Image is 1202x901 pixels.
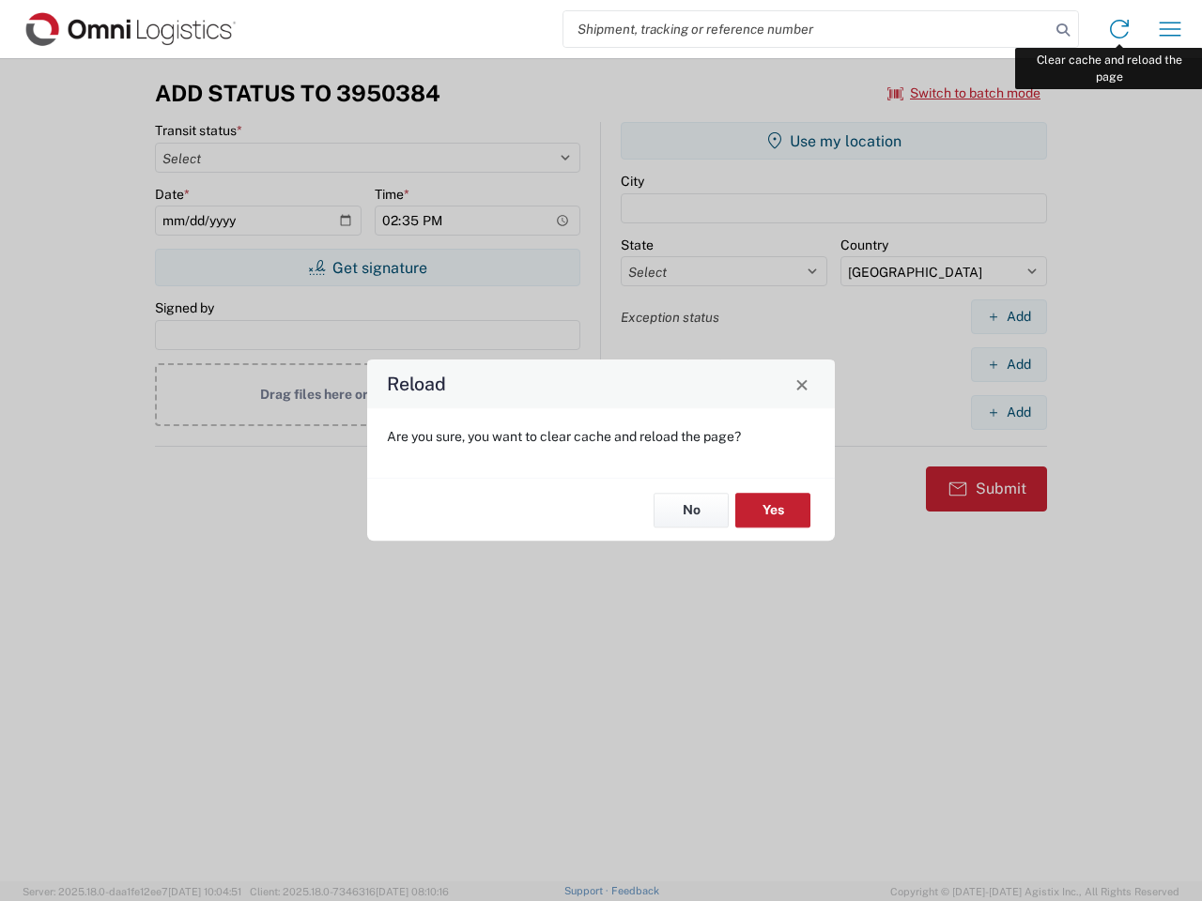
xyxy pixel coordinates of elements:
button: Yes [735,493,810,527]
h4: Reload [387,371,446,398]
button: No [654,493,729,527]
p: Are you sure, you want to clear cache and reload the page? [387,428,815,445]
button: Close [789,371,815,397]
input: Shipment, tracking or reference number [563,11,1050,47]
